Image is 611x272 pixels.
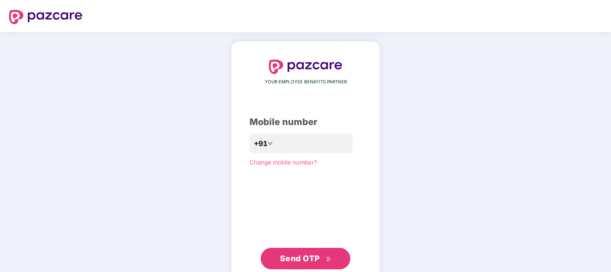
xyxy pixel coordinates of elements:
span: YOUR EMPLOYEE BENEFITS PARTNER [265,78,347,86]
span: Send OTP [280,254,320,263]
img: logo [9,10,82,24]
div: Mobile number [250,115,361,129]
span: +91 [254,138,267,149]
button: Send OTPdouble-right [261,248,350,269]
span: double-right [326,256,331,262]
span: down [267,141,273,146]
img: logo [269,60,342,74]
a: Change mobile number? [250,159,317,166]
